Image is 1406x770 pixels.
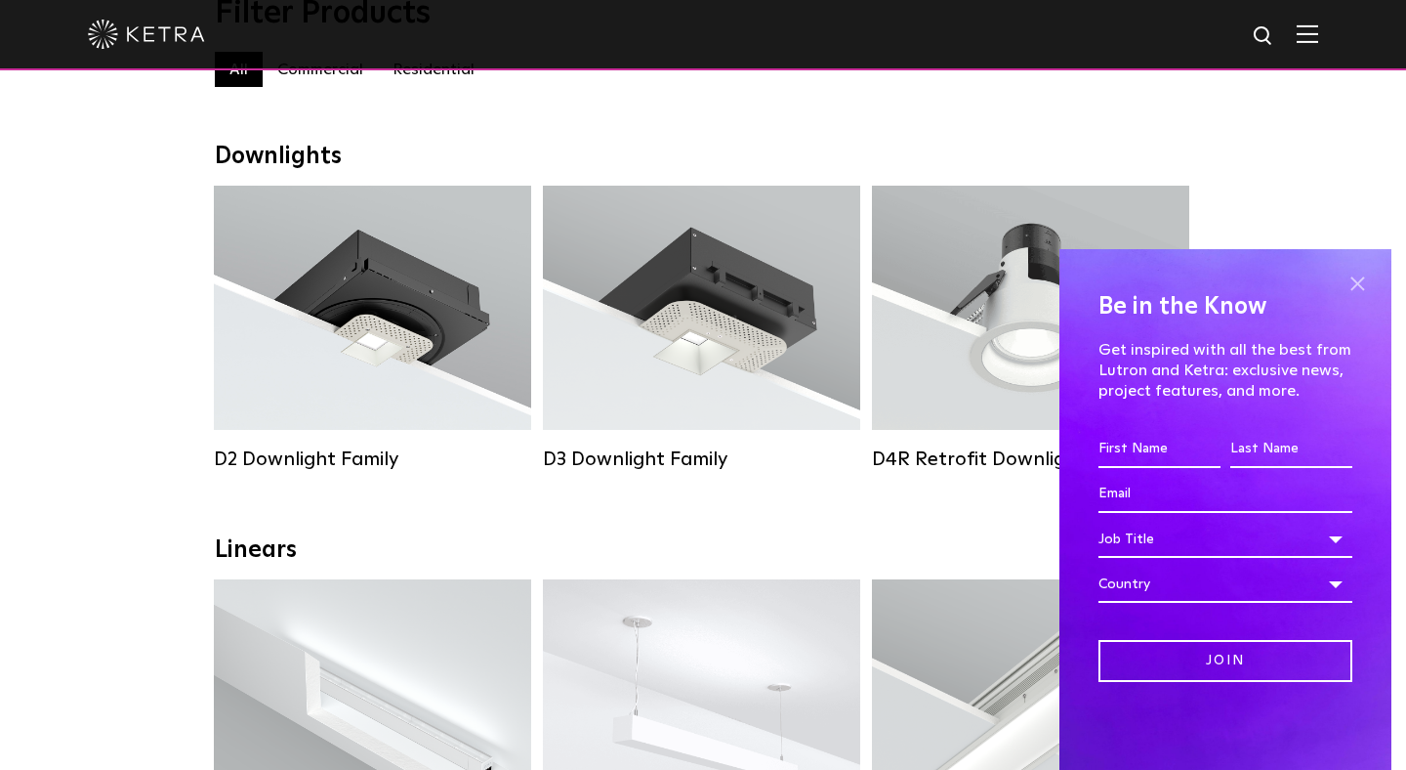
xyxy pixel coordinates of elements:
img: ketra-logo-2019-white [88,20,205,49]
h4: Be in the Know [1098,288,1352,325]
div: Job Title [1098,521,1352,558]
div: D3 Downlight Family [543,448,860,471]
div: D2 Downlight Family [214,448,531,471]
div: Linears [215,536,1191,565]
p: Get inspired with all the best from Lutron and Ketra: exclusive news, project features, and more. [1098,340,1352,401]
a: D3 Downlight Family Lumen Output:700 / 900 / 1100Colors:White / Black / Silver / Bronze / Paintab... [543,186,860,471]
a: D2 Downlight Family Lumen Output:1200Colors:White / Black / Gloss Black / Silver / Bronze / Silve... [214,186,531,471]
input: First Name [1098,431,1220,468]
input: Last Name [1230,431,1352,468]
div: D4R Retrofit Downlight [872,448,1189,471]
div: Country [1098,566,1352,603]
input: Email [1098,476,1352,513]
img: Hamburger%20Nav.svg [1297,24,1318,43]
div: Downlights [215,143,1191,171]
img: search icon [1252,24,1276,49]
input: Join [1098,640,1352,682]
a: D4R Retrofit Downlight Lumen Output:800Colors:White / BlackBeam Angles:15° / 25° / 40° / 60°Watta... [872,186,1189,471]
